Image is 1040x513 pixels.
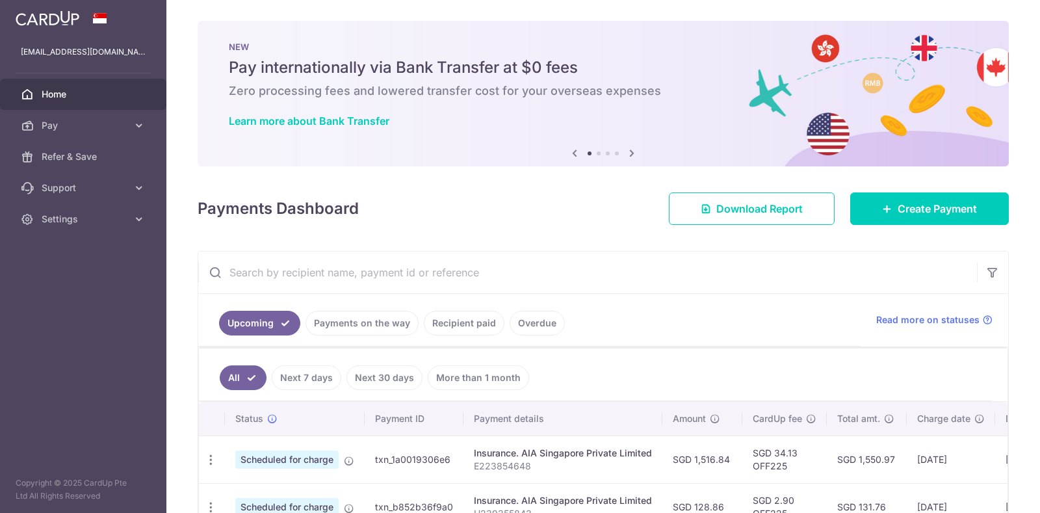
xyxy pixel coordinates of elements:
[428,365,529,390] a: More than 1 month
[463,402,662,436] th: Payment details
[876,313,980,326] span: Read more on statuses
[272,365,341,390] a: Next 7 days
[917,412,970,425] span: Charge date
[474,460,652,473] p: E223854648
[229,83,978,99] h6: Zero processing fees and lowered transfer cost for your overseas expenses
[907,436,995,483] td: [DATE]
[198,21,1009,166] img: Bank transfer banner
[474,447,652,460] div: Insurance. AIA Singapore Private Limited
[229,114,389,127] a: Learn more about Bank Transfer
[42,181,127,194] span: Support
[876,313,993,326] a: Read more on statuses
[198,197,359,220] h4: Payments Dashboard
[827,436,907,483] td: SGD 1,550.97
[42,119,127,132] span: Pay
[235,412,263,425] span: Status
[957,474,1027,506] iframe: Opens a widget where you can find more information
[669,192,835,225] a: Download Report
[346,365,422,390] a: Next 30 days
[235,451,339,469] span: Scheduled for charge
[21,46,146,59] p: [EMAIL_ADDRESS][DOMAIN_NAME]
[673,412,706,425] span: Amount
[662,436,742,483] td: SGD 1,516.84
[365,436,463,483] td: txn_1a0019306e6
[837,412,880,425] span: Total amt.
[365,402,463,436] th: Payment ID
[753,412,802,425] span: CardUp fee
[742,436,827,483] td: SGD 34.13 OFF225
[16,10,79,26] img: CardUp
[510,311,565,335] a: Overdue
[424,311,504,335] a: Recipient paid
[42,88,127,101] span: Home
[42,150,127,163] span: Refer & Save
[474,494,652,507] div: Insurance. AIA Singapore Private Limited
[305,311,419,335] a: Payments on the way
[229,42,978,52] p: NEW
[716,201,803,217] span: Download Report
[219,311,300,335] a: Upcoming
[229,57,978,78] h5: Pay internationally via Bank Transfer at $0 fees
[220,365,266,390] a: All
[850,192,1009,225] a: Create Payment
[898,201,977,217] span: Create Payment
[42,213,127,226] span: Settings
[198,252,977,293] input: Search by recipient name, payment id or reference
